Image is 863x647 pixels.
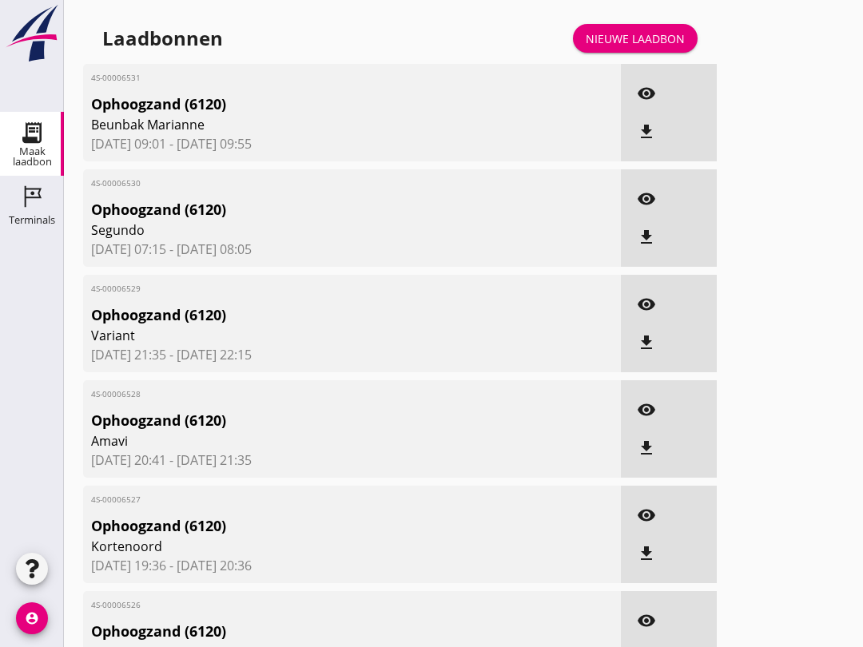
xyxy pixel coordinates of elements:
[91,240,613,259] span: [DATE] 07:15 - [DATE] 08:05
[91,177,526,189] span: 4S-00006530
[637,400,656,419] i: visibility
[91,304,526,326] span: Ophoogzand (6120)
[91,515,526,537] span: Ophoogzand (6120)
[637,439,656,458] i: file_download
[91,621,526,642] span: Ophoogzand (6120)
[637,122,656,141] i: file_download
[91,451,613,470] span: [DATE] 20:41 - [DATE] 21:35
[91,199,526,220] span: Ophoogzand (6120)
[102,26,223,51] div: Laadbonnen
[91,283,526,295] span: 4S-00006529
[91,388,526,400] span: 4S-00006528
[91,220,526,240] span: Segundo
[91,599,526,611] span: 4S-00006526
[3,4,61,63] img: logo-small.a267ee39.svg
[91,345,613,364] span: [DATE] 21:35 - [DATE] 22:15
[91,431,526,451] span: Amavi
[91,134,613,153] span: [DATE] 09:01 - [DATE] 09:55
[586,30,685,47] div: Nieuwe laadbon
[91,326,526,345] span: Variant
[91,72,526,84] span: 4S-00006531
[637,84,656,103] i: visibility
[9,215,55,225] div: Terminals
[91,410,526,431] span: Ophoogzand (6120)
[91,556,613,575] span: [DATE] 19:36 - [DATE] 20:36
[573,24,698,53] a: Nieuwe laadbon
[637,228,656,247] i: file_download
[637,333,656,352] i: file_download
[16,602,48,634] i: account_circle
[91,93,526,115] span: Ophoogzand (6120)
[91,537,526,556] span: Kortenoord
[637,544,656,563] i: file_download
[91,494,526,506] span: 4S-00006527
[637,611,656,630] i: visibility
[91,115,526,134] span: Beunbak Marianne
[637,295,656,314] i: visibility
[637,506,656,525] i: visibility
[637,189,656,208] i: visibility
